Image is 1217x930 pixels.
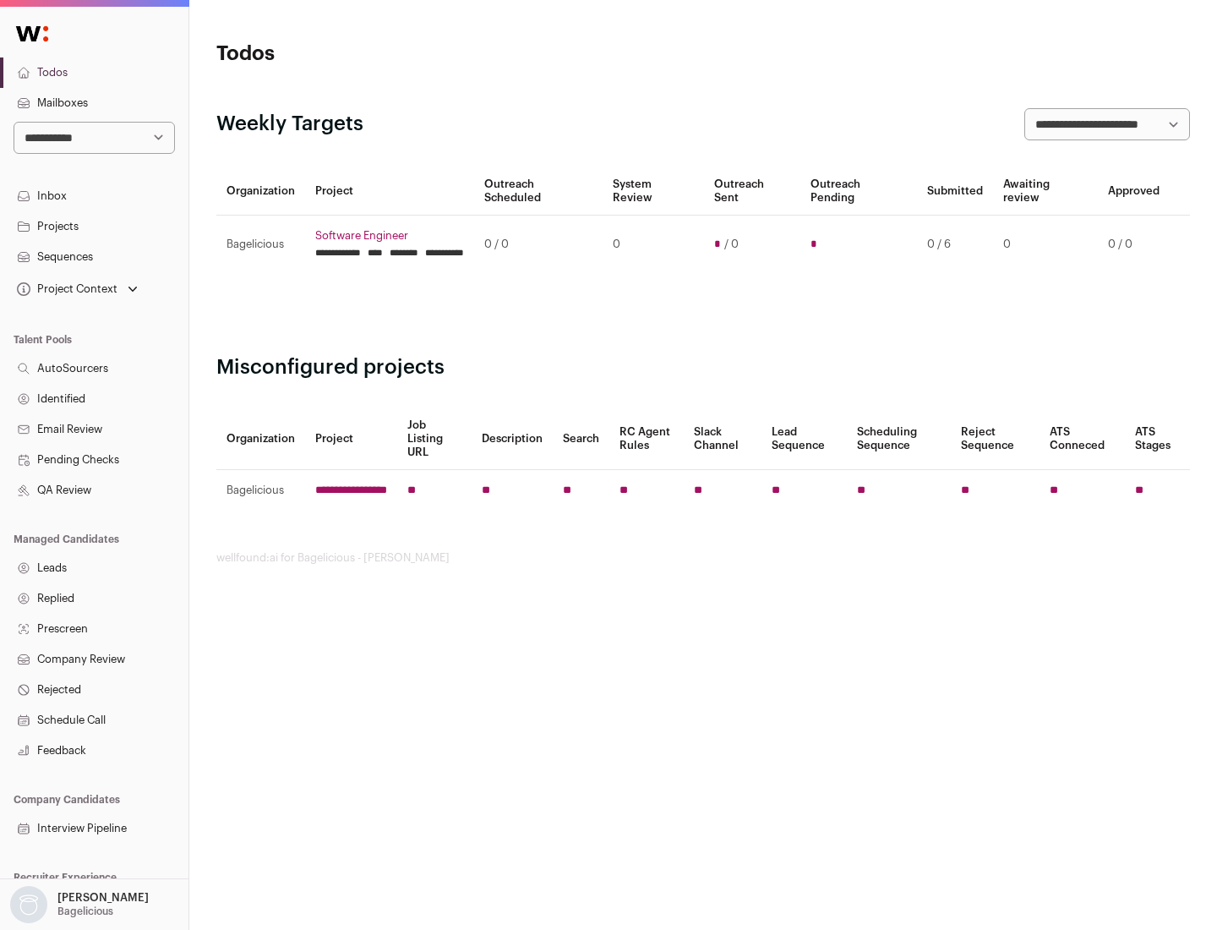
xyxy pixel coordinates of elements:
th: Description [472,408,553,470]
th: Awaiting review [993,167,1098,216]
th: Scheduling Sequence [847,408,951,470]
td: 0 / 6 [917,216,993,274]
td: Bagelicious [216,216,305,274]
th: Organization [216,167,305,216]
p: [PERSON_NAME] [57,891,149,905]
th: Outreach Sent [704,167,801,216]
h2: Weekly Targets [216,111,363,138]
th: Reject Sequence [951,408,1040,470]
th: Project [305,167,474,216]
th: Submitted [917,167,993,216]
th: Lead Sequence [761,408,847,470]
th: Project [305,408,397,470]
p: Bagelicious [57,905,113,918]
td: 0 / 0 [1098,216,1170,274]
th: RC Agent Rules [609,408,683,470]
footer: wellfound:ai for Bagelicious - [PERSON_NAME] [216,551,1190,565]
button: Open dropdown [14,277,141,301]
th: Outreach Pending [800,167,916,216]
td: Bagelicious [216,470,305,511]
td: 0 [603,216,703,274]
td: 0 / 0 [474,216,603,274]
h1: Todos [216,41,541,68]
td: 0 [993,216,1098,274]
th: Approved [1098,167,1170,216]
img: nopic.png [10,886,47,923]
th: ATS Conneced [1040,408,1124,470]
span: / 0 [724,238,739,251]
th: Job Listing URL [397,408,472,470]
th: Outreach Scheduled [474,167,603,216]
th: ATS Stages [1125,408,1190,470]
button: Open dropdown [7,886,152,923]
th: System Review [603,167,703,216]
h2: Misconfigured projects [216,354,1190,381]
a: Software Engineer [315,229,464,243]
img: Wellfound [7,17,57,51]
th: Organization [216,408,305,470]
div: Project Context [14,282,117,296]
th: Search [553,408,609,470]
th: Slack Channel [684,408,761,470]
